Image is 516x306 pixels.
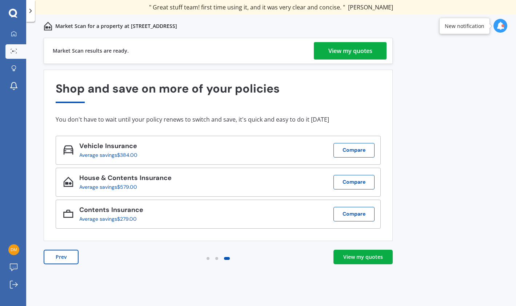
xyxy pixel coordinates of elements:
[79,206,143,216] div: Contents
[333,175,375,189] button: Compare
[445,23,484,30] div: New notification
[333,250,393,264] a: View my quotes
[103,142,137,150] span: Insurance
[8,244,19,255] img: 3b0cb90cfbf2ef72a63434fe00b2bde2
[333,207,375,221] button: Compare
[63,177,73,187] img: House & Contents_icon
[343,253,383,261] div: View my quotes
[56,82,381,103] div: Shop and save on more of your policies
[53,38,129,64] div: Market Scan results are ready.
[314,42,387,60] a: View my quotes
[333,143,375,158] button: Compare
[79,152,137,158] div: Average savings $384.00
[44,250,79,264] button: Prev
[348,3,393,11] span: [PERSON_NAME]
[149,4,393,11] div: " Great stuff team! first time using it, and it was very clear and concise. "
[79,184,166,190] div: Average savings $579.00
[63,145,73,155] img: Vehicle_icon
[109,205,143,214] span: Insurance
[328,42,372,60] div: View my quotes
[44,22,52,30] img: home-and-contents.b802091223b8502ef2dd.svg
[55,23,177,30] p: Market Scan for a property at [STREET_ADDRESS]
[138,174,172,182] span: Insurance
[56,116,381,123] div: You don't have to wait until your policy renews to switch and save, it's quick and easy to do it ...
[79,142,143,152] div: Vehicle
[79,216,137,222] div: Average savings $279.00
[79,174,172,184] div: House & Contents
[63,209,73,219] img: Contents_icon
